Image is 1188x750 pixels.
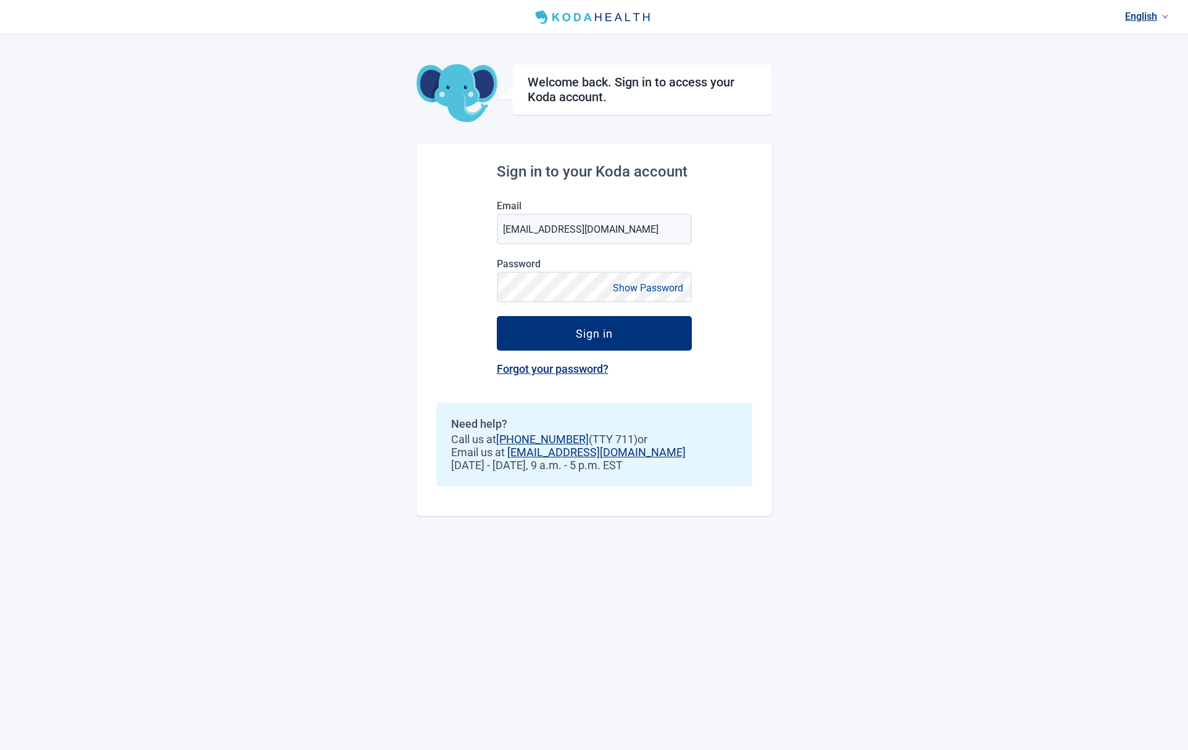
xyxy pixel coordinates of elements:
[451,446,737,459] span: Email us at
[497,316,692,351] button: Sign in
[451,417,737,430] h2: Need help?
[609,280,687,296] button: Show Password
[576,327,613,340] div: Sign in
[497,200,692,212] label: Email
[530,7,657,27] img: Koda Health
[1120,6,1173,27] a: Current language: English
[507,446,686,459] a: [EMAIL_ADDRESS][DOMAIN_NAME]
[528,75,757,104] h1: Welcome back. Sign in to access your Koda account.
[417,35,772,516] main: Main content
[497,163,692,180] h2: Sign in to your Koda account
[451,459,737,472] span: [DATE] - [DATE], 9 a.m. - 5 p.m. EST
[496,433,589,446] a: [PHONE_NUMBER]
[497,258,692,270] label: Password
[1162,14,1168,20] span: down
[417,64,497,123] img: Koda Elephant
[451,433,737,446] span: Call us at (TTY 711) or
[497,362,609,375] a: Forgot your password?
